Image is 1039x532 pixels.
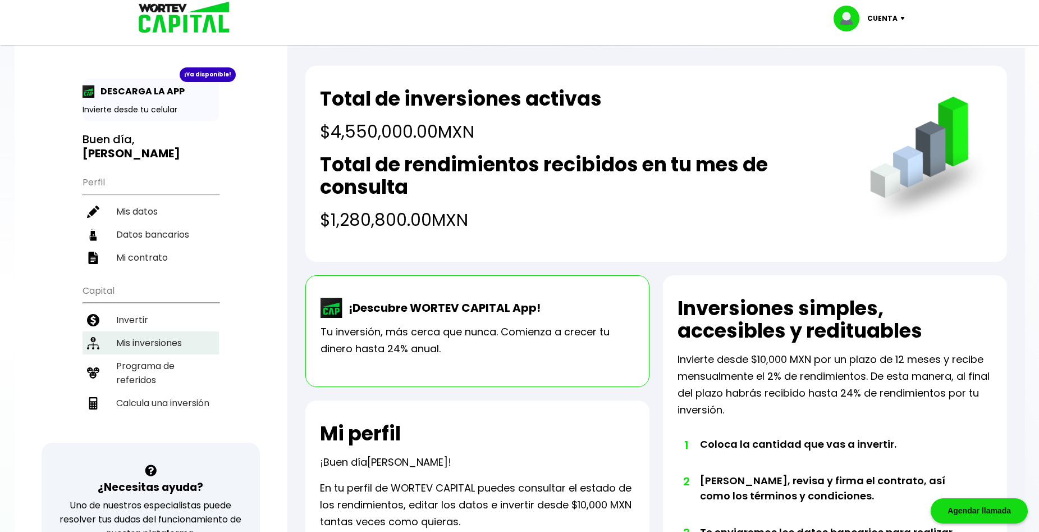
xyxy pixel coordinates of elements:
[87,337,99,349] img: inversiones-icon.6695dc30.svg
[320,153,847,198] h2: Total de rendimientos recibidos en tu mes de consulta
[320,454,451,471] p: ¡Buen día !
[678,351,992,419] p: Invierte desde $10,000 MXN por un plazo de 12 meses y recibe mensualmente el 2% de rendimientos. ...
[700,436,961,473] li: Coloca la cantidad que vas a invertir.
[83,278,219,443] ul: Capital
[83,308,219,331] a: Invertir
[683,473,689,490] span: 2
[700,473,961,525] li: [PERSON_NAME], revisa y firma el contrato, así como los términos y condiciones.
[865,97,992,224] img: grafica.516fef24.png
[320,88,602,110] h2: Total de inversiones activas
[898,17,913,20] img: icon-down
[320,119,602,144] h4: $4,550,000.00 MXN
[83,145,180,161] b: [PERSON_NAME]
[180,67,236,82] div: ¡Ya disponible!
[83,104,219,116] p: Invierte desde tu celular
[343,299,541,316] p: ¡Descubre WORTEV CAPITAL App!
[95,84,185,98] p: DESCARGA LA APP
[931,498,1028,524] div: Agendar llamada
[87,229,99,241] img: datos-icon.10cf9172.svg
[678,297,992,342] h2: Inversiones simples, accesibles y redituables
[321,324,634,357] p: Tu inversión, más cerca que nunca. Comienza a crecer tu dinero hasta 24% anual.
[321,298,343,318] img: wortev-capital-app-icon
[367,455,448,469] span: [PERSON_NAME]
[867,10,898,27] p: Cuenta
[320,422,401,445] h2: Mi perfil
[83,331,219,354] a: Mis inversiones
[320,480,635,530] p: En tu perfil de WORTEV CAPITAL puedes consultar el estado de los rendimientos, editar los datos e...
[83,392,219,415] a: Calcula una inversión
[83,170,219,269] ul: Perfil
[83,200,219,223] a: Mis datos
[834,6,867,31] img: profile-image
[683,436,689,453] span: 1
[83,133,219,161] h3: Buen día,
[87,314,99,326] img: invertir-icon.b3b967d7.svg
[87,206,99,218] img: editar-icon.952d3147.svg
[87,252,99,264] img: contrato-icon.f2db500c.svg
[83,85,95,98] img: app-icon
[83,354,219,392] a: Programa de referidos
[320,207,847,233] h4: $1,280,800.00 MXN
[83,223,219,246] a: Datos bancarios
[83,246,219,269] a: Mi contrato
[87,367,99,379] img: recomiendanos-icon.9b8e9327.svg
[87,397,99,410] img: calculadora-icon.17d418c4.svg
[98,479,203,495] h3: ¿Necesitas ayuda?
